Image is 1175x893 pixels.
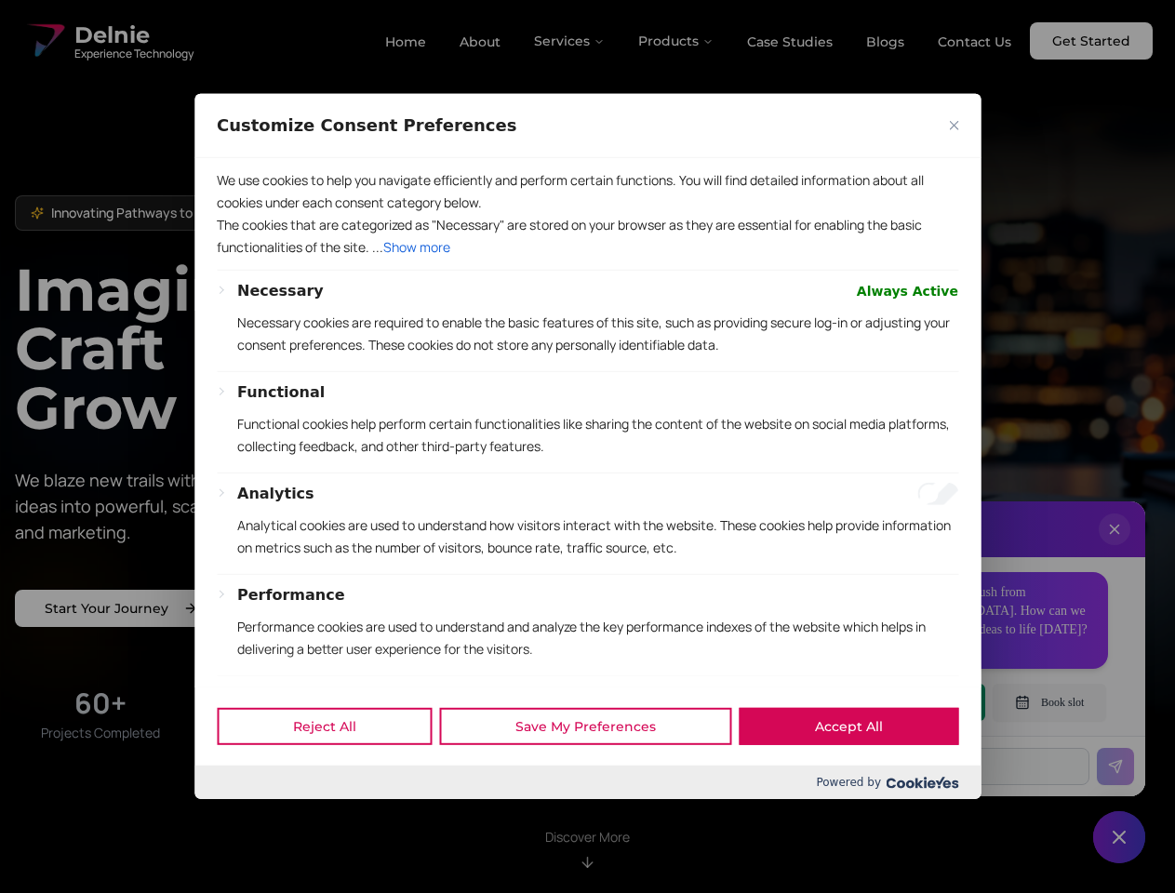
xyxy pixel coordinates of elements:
[439,708,731,745] button: Save My Preferences
[949,121,958,130] img: Close
[237,381,325,404] button: Functional
[217,114,516,137] span: Customize Consent Preferences
[217,708,432,745] button: Reject All
[917,483,958,505] input: Enable Analytics
[237,616,958,660] p: Performance cookies are used to understand and analyze the key performance indexes of the website...
[383,236,450,259] button: Show more
[237,483,314,505] button: Analytics
[217,169,958,214] p: We use cookies to help you navigate efficiently and perform certain functions. You will find deta...
[194,766,981,799] div: Powered by
[237,584,345,606] button: Performance
[217,214,958,259] p: The cookies that are categorized as "Necessary" are stored on your browser as they are essential ...
[237,514,958,559] p: Analytical cookies are used to understand how visitors interact with the website. These cookies h...
[857,280,958,302] span: Always Active
[237,280,324,302] button: Necessary
[739,708,958,745] button: Accept All
[237,312,958,356] p: Necessary cookies are required to enable the basic features of this site, such as providing secur...
[886,777,958,789] img: Cookieyes logo
[237,413,958,458] p: Functional cookies help perform certain functionalities like sharing the content of the website o...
